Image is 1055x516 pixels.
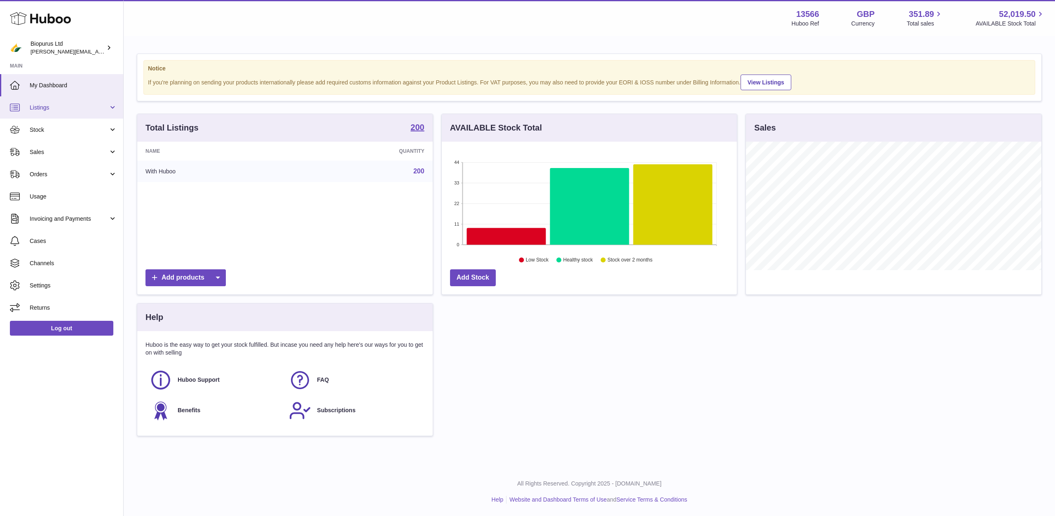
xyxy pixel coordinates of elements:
[145,122,199,133] h3: Total Listings
[410,123,424,133] a: 200
[30,193,117,201] span: Usage
[454,180,459,185] text: 33
[150,399,281,422] a: Benefits
[851,20,875,28] div: Currency
[148,65,1031,72] strong: Notice
[450,269,496,286] a: Add Stock
[30,170,108,178] span: Orders
[975,9,1045,28] a: 52,019.50 AVAILABLE Stock Total
[30,282,117,290] span: Settings
[454,160,459,165] text: 44
[317,376,329,384] span: FAQ
[137,142,293,161] th: Name
[907,9,943,28] a: 351.89 Total sales
[450,122,542,133] h3: AVAILABLE Stock Total
[907,20,943,28] span: Total sales
[909,9,934,20] span: 351.89
[293,142,433,161] th: Quantity
[457,242,459,247] text: 0
[289,369,420,391] a: FAQ
[754,122,776,133] h3: Sales
[30,126,108,134] span: Stock
[975,20,1045,28] span: AVAILABLE Stock Total
[617,496,687,503] a: Service Terms & Conditions
[145,269,226,286] a: Add products
[30,304,117,312] span: Returns
[30,104,108,112] span: Listings
[454,201,459,206] text: 22
[30,148,108,156] span: Sales
[178,376,220,384] span: Huboo Support
[137,161,293,182] td: With Huboo
[413,168,424,175] a: 200
[30,82,117,89] span: My Dashboard
[999,9,1036,20] span: 52,019.50
[410,123,424,131] strong: 200
[178,406,200,414] span: Benefits
[563,257,593,263] text: Healthy stock
[796,9,819,20] strong: 13566
[509,496,607,503] a: Website and Dashboard Terms of Use
[30,48,165,55] span: [PERSON_NAME][EMAIL_ADDRESS][DOMAIN_NAME]
[492,496,504,503] a: Help
[454,222,459,226] text: 11
[792,20,819,28] div: Huboo Ref
[317,406,355,414] span: Subscriptions
[526,257,549,263] text: Low Stock
[741,75,791,90] a: View Listings
[857,9,874,20] strong: GBP
[10,42,22,54] img: peter@biopurus.co.uk
[30,237,117,245] span: Cases
[130,480,1048,488] p: All Rights Reserved. Copyright 2025 - [DOMAIN_NAME]
[30,40,105,56] div: Biopurus Ltd
[30,215,108,223] span: Invoicing and Payments
[145,341,424,357] p: Huboo is the easy way to get your stock fulfilled. But incase you need any help here's our ways f...
[289,399,420,422] a: Subscriptions
[506,496,687,504] li: and
[150,369,281,391] a: Huboo Support
[145,312,163,323] h3: Help
[607,257,652,263] text: Stock over 2 months
[148,73,1031,90] div: If you're planning on sending your products internationally please add required customs informati...
[10,321,113,336] a: Log out
[30,259,117,267] span: Channels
